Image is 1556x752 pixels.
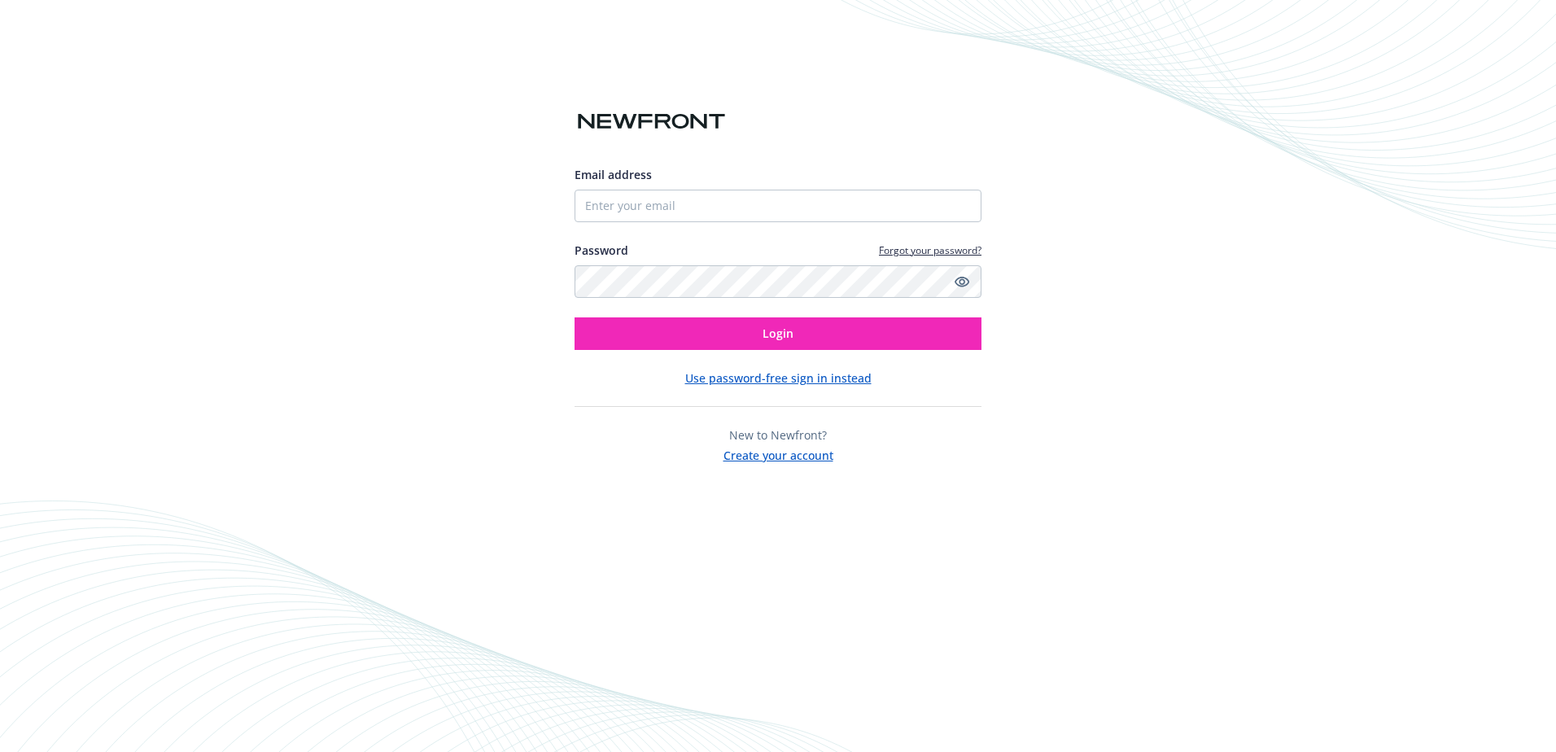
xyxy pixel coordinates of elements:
[575,190,981,222] input: Enter your email
[729,427,827,443] span: New to Newfront?
[879,243,981,257] a: Forgot your password?
[685,369,872,387] button: Use password-free sign in instead
[575,265,981,298] input: Enter your password
[723,444,833,464] button: Create your account
[575,107,728,136] img: Newfront logo
[763,326,793,341] span: Login
[575,317,981,350] button: Login
[952,272,972,291] a: Show password
[575,242,628,259] label: Password
[575,167,652,182] span: Email address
